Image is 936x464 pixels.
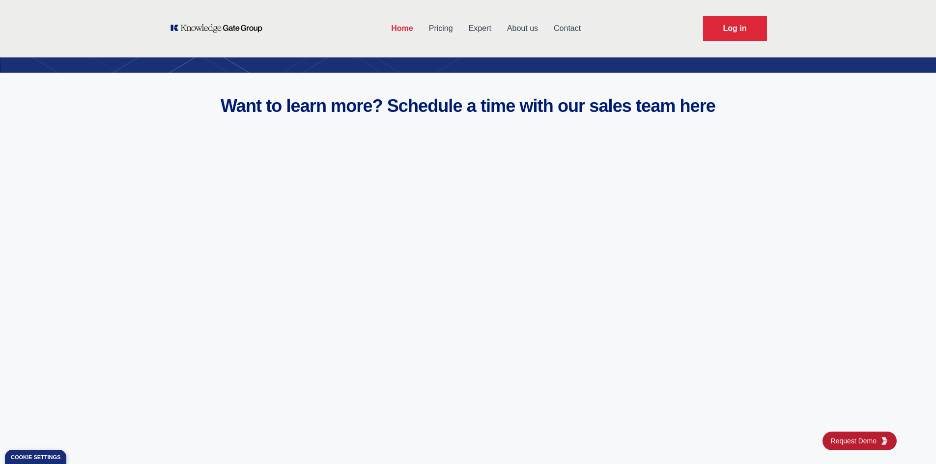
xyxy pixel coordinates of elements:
a: Home [383,16,421,41]
a: Expert [461,16,499,41]
span: Request Demo [831,436,880,446]
iframe: Chat Widget [887,417,936,464]
a: Pricing [421,16,461,41]
a: Contact [546,16,589,41]
div: Cookie settings [11,455,60,460]
a: Request DemoKGG [823,432,897,450]
a: KOL Knowledge Platform: Talk to Key External Experts (KEE) [170,24,269,33]
a: About us [499,16,546,41]
img: KGG [880,437,888,445]
a: Request Demo [703,16,767,41]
